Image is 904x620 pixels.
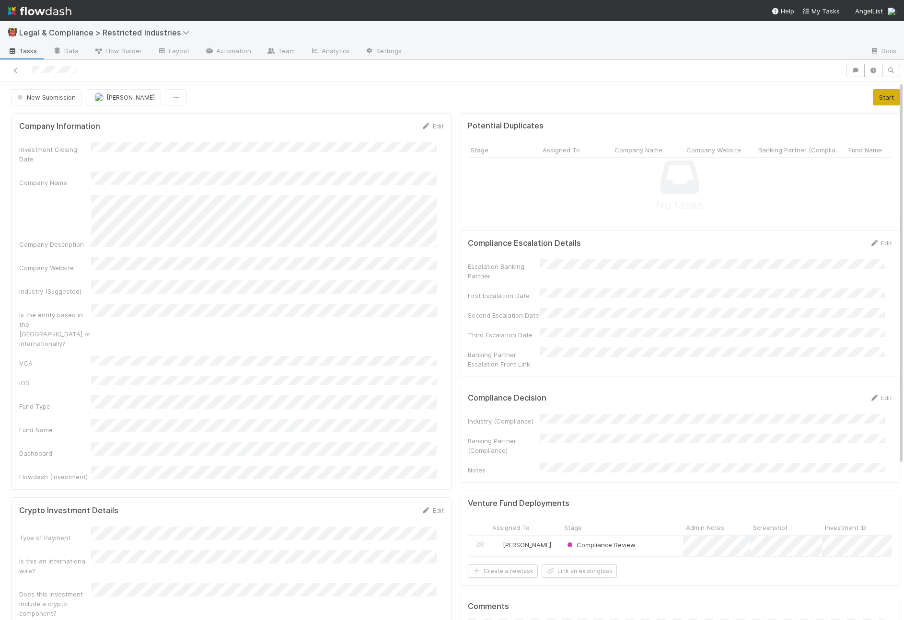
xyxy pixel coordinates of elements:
a: Docs [862,44,904,59]
a: Edit [869,239,892,247]
a: Layout [150,44,197,59]
div: Flowdash (Investment) [19,472,91,482]
button: Create a newtask [468,564,538,578]
a: Team [259,44,302,59]
img: avatar_2c958fe4-7690-4b4d-a881-c5dfc7d29e13.png [887,7,896,16]
div: IOS [19,378,91,388]
div: Industry (Suggested) [19,287,91,296]
div: Second Escalation Date [468,310,540,320]
span: Investment ID [825,523,866,532]
span: Fund Name [848,145,882,155]
img: avatar_6cb813a7-f212-4ca3-9382-463c76e0b247.png [494,541,501,549]
button: Link an existingtask [542,564,617,578]
div: Is the entity based in the [GEOGRAPHIC_DATA] or internationally? [19,310,91,348]
span: Banking Partner (Compliance) [758,145,843,155]
h5: Compliance Decision [468,393,546,403]
h5: Compliance Escalation Details [468,239,581,248]
span: Assigned To [492,523,530,532]
div: Does this investment include a crypto component? [19,589,91,618]
span: Company Name [614,145,662,155]
a: Data [45,44,86,59]
h5: Comments [468,602,892,611]
span: [PERSON_NAME] [106,93,155,101]
a: My Tasks [802,6,840,16]
span: Legal & Compliance > Restricted Industries [19,28,194,37]
a: Automation [197,44,259,59]
span: [PERSON_NAME] [503,541,551,549]
a: Edit [869,394,892,402]
span: 👹 [8,28,17,36]
span: No tasks [656,196,704,214]
span: Screenshot [753,523,788,532]
a: Edit [421,506,444,514]
h5: Company Information [19,122,100,131]
div: Company Website [19,263,91,273]
div: Third Escalation Date [468,330,540,340]
div: Investment Closing Date [19,145,91,164]
button: New Submission [11,89,82,105]
div: Company Description [19,240,91,249]
div: Banking Partner Escalation Front Link [468,350,540,369]
div: Notes [468,465,540,475]
span: My Tasks [802,7,840,15]
h5: Crypto Investment Details [19,506,118,516]
div: Dashboard [19,448,91,458]
a: Flow Builder [86,44,150,59]
div: Fund Type [19,402,91,411]
div: Help [771,6,794,16]
div: Fund Name [19,425,91,435]
span: Tasks [8,46,37,56]
div: Is this an international wire? [19,556,91,575]
img: logo-inverted-e16ddd16eac7371096b0.svg [8,3,71,19]
a: Edit [421,122,444,130]
span: Assigned To [543,145,580,155]
span: Stage [471,145,488,155]
span: Admin Notes [686,523,724,532]
img: avatar_2c958fe4-7690-4b4d-a881-c5dfc7d29e13.png [94,92,104,102]
div: VCA [19,358,91,368]
div: [PERSON_NAME] [493,540,551,550]
div: Industry (Compliance) [468,416,540,426]
div: Escalation Banking Partner [468,262,540,281]
button: Start [873,89,900,105]
span: New Submission [15,93,76,101]
span: Company Website [686,145,741,155]
div: Type of Payment [19,533,91,542]
h5: Venture Fund Deployments [468,499,569,508]
div: Banking Partner (Compliance) [468,436,540,455]
div: Company Name [19,178,91,187]
a: Settings [357,44,409,59]
span: AngelList [855,7,883,15]
div: Compliance Review [565,540,636,550]
h5: Potential Duplicates [468,121,544,131]
span: Compliance Review [565,541,636,549]
div: First Escalation Date [468,291,540,300]
button: [PERSON_NAME] [86,89,161,105]
a: Analytics [302,44,357,59]
span: Flow Builder [94,46,142,56]
span: Stage [564,523,582,532]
